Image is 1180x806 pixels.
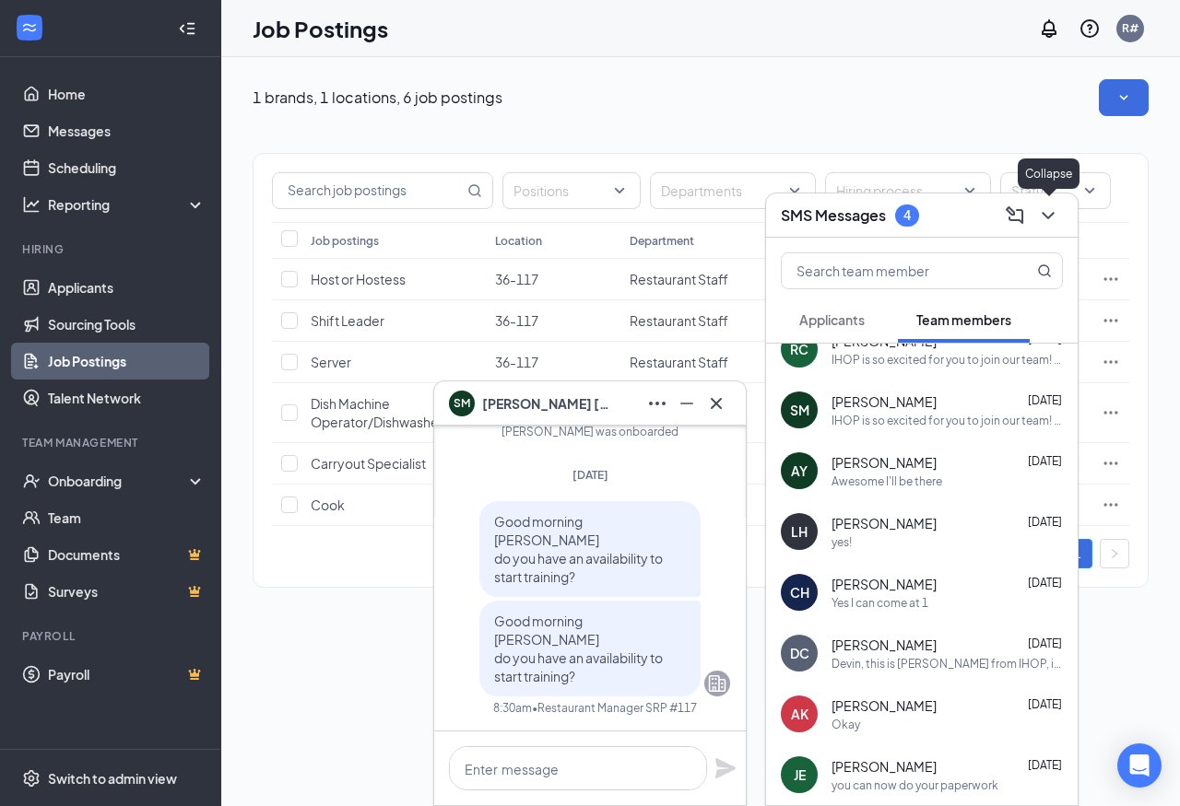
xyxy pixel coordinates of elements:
[832,575,937,593] span: [PERSON_NAME]
[311,496,345,513] span: Cook
[48,269,206,306] a: Applicants
[48,195,206,214] div: Reporting
[486,259,620,300] td: 36-117
[311,354,351,370] span: Server
[1028,515,1062,529] span: [DATE]
[178,19,196,38] svg: Collapse
[48,499,206,536] a: Team
[1079,18,1101,40] svg: QuestionInfo
[790,583,809,602] div: CH
[273,173,464,208] input: Search job postings
[572,468,608,482] span: [DATE]
[48,112,206,149] a: Messages
[832,514,937,532] span: [PERSON_NAME]
[790,401,809,419] div: SM
[630,312,728,329] span: Restaurant Staff
[22,241,202,257] div: Hiring
[48,149,206,186] a: Scheduling
[311,271,406,287] span: Host or Hostess
[799,311,865,328] span: Applicants
[832,473,942,489] div: Awesome I'll be there
[495,354,538,370] span: 36-117
[22,769,41,788] svg: Settings
[702,389,731,418] button: Cross
[790,644,809,662] div: DC
[486,300,620,342] td: 36-117
[311,395,443,430] span: Dish Machine Operator/Dishwasher
[791,461,808,480] div: AY
[916,311,1011,328] span: Team members
[832,534,852,550] div: yes!
[1028,393,1062,407] span: [DATE]
[714,757,737,779] svg: Plane
[495,312,538,329] span: 36-117
[832,656,1063,672] div: Devin, this is [PERSON_NAME] from IHOP, if you are still interested in the dishwasher job, I can ...
[1028,637,1062,650] span: [DATE]
[450,424,730,439] div: [PERSON_NAME] was onboarded
[630,271,728,287] span: Restaurant Staff
[48,536,206,573] a: DocumentsCrown
[1028,454,1062,468] span: [DATE]
[1117,743,1162,788] div: Open Intercom Messenger
[832,392,937,411] span: [PERSON_NAME]
[1028,758,1062,772] span: [DATE]
[791,705,808,723] div: AK
[48,573,206,610] a: SurveysCrown
[1102,353,1120,371] svg: Ellipses
[832,453,937,472] span: [PERSON_NAME]
[630,233,694,249] div: Department
[1000,201,1030,230] button: ComposeMessage
[1028,576,1062,590] span: [DATE]
[22,435,202,450] div: Team Management
[253,13,388,44] h1: Job Postings
[1102,496,1120,514] svg: Ellipses
[832,777,998,793] div: you can now do your paperwork
[781,205,886,226] h3: SMS Messages
[1018,158,1080,189] div: Collapse
[620,259,755,300] td: Restaurant Staff
[1100,539,1129,568] button: right
[22,628,202,644] div: Payroll
[495,271,538,287] span: 36-117
[48,76,206,112] a: Home
[705,392,727,415] svg: Cross
[486,342,620,383] td: 36-117
[1033,201,1063,230] button: ChevronDown
[48,472,190,490] div: Onboarding
[1102,454,1120,473] svg: Ellipses
[790,340,808,358] div: RC
[1122,20,1139,36] div: R#
[643,389,672,418] button: Ellipses
[791,522,808,541] div: LH
[903,207,911,223] div: 4
[48,343,206,380] a: Job Postings
[782,253,1000,288] input: Search team member
[620,342,755,383] td: Restaurant Staff
[1028,333,1062,346] span: [DATE]
[1028,697,1062,711] span: [DATE]
[832,757,937,776] span: [PERSON_NAME]
[672,389,702,418] button: Minimize
[676,392,698,415] svg: Minimize
[48,769,177,788] div: Switch to admin view
[1037,204,1059,227] svg: ChevronDown
[532,700,697,716] span: • Restaurant Manager SRP #117
[48,306,206,343] a: Sourcing Tools
[20,18,39,37] svg: WorkstreamLogo
[1038,18,1060,40] svg: Notifications
[630,354,728,370] span: Restaurant Staff
[706,672,728,695] svg: Company
[1099,79,1149,116] button: SmallChevronDown
[1102,311,1120,330] svg: Ellipses
[22,472,41,490] svg: UserCheck
[48,656,206,693] a: PayrollCrown
[1100,539,1129,568] li: Next Page
[1037,263,1052,278] svg: MagnifyingGlass
[311,312,384,329] span: Shift Leader
[832,717,860,732] div: Okay
[646,392,668,415] svg: Ellipses
[494,513,663,585] span: Good morning [PERSON_NAME] do you have an availability to start training?
[253,88,502,108] p: 1 brands, 1 locations, 6 job postings
[1102,270,1120,288] svg: Ellipses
